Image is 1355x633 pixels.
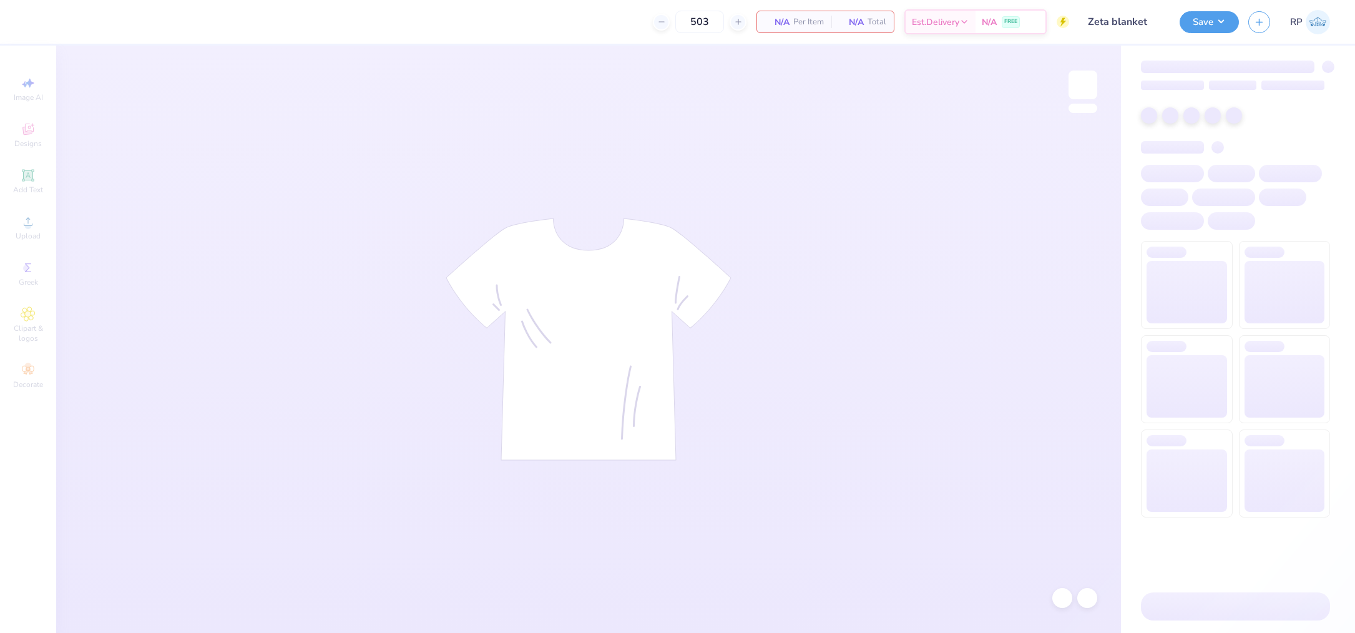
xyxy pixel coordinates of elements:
span: N/A [839,16,864,29]
a: RP [1290,10,1330,34]
img: Rose Pineda [1306,10,1330,34]
span: N/A [982,16,997,29]
span: Per Item [793,16,824,29]
span: Est. Delivery [912,16,959,29]
img: tee-skeleton.svg [446,218,731,461]
input: Untitled Design [1079,9,1170,34]
button: Save [1180,11,1239,33]
span: FREE [1004,17,1017,26]
span: RP [1290,15,1303,29]
span: Total [868,16,886,29]
input: – – [675,11,724,33]
span: N/A [765,16,790,29]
